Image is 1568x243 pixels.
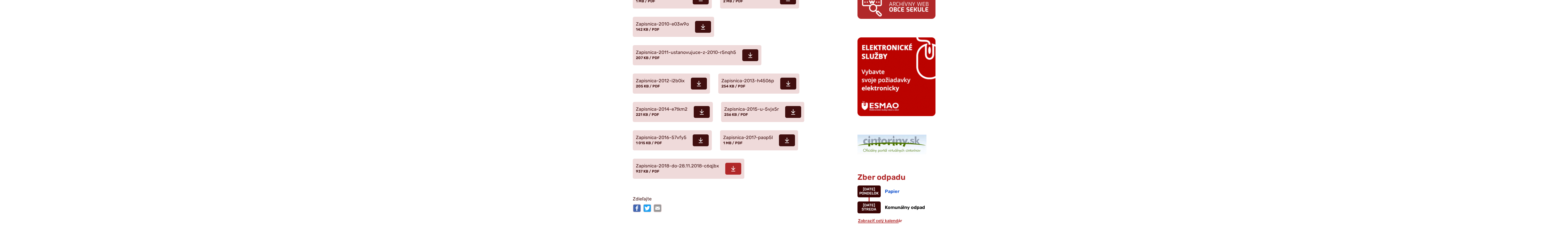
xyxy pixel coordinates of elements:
span: [DATE] [863,187,875,191]
img: Zdieľať na Facebooku [633,204,641,212]
a: Zapisnica-2013-h4506p 254 KB / PDF [718,74,799,94]
img: esmao_sekule_b.png [857,37,935,116]
span: streda [862,207,876,212]
a: Zobraziť celý kalendár [857,218,903,223]
span: 205 KB / PDF [636,84,660,88]
span: 256 KB / PDF [724,112,748,117]
a: Zapisnica-2018-do-28.11.2018-c6qjbx 937 KB / PDF [633,159,744,179]
span: Zapisnica-2010-e03w9o [636,22,689,27]
span: Papier [885,189,900,194]
span: Zapisnica-2014-e7tkm2 [636,107,688,112]
a: Zapisnica-2011-ustanovujuce-z-2010-r5nqh5 207 KB / PDF [633,45,761,65]
span: Komunálny odpad [885,205,925,210]
img: Zdieľať e-mailom [653,204,662,212]
span: [DATE] [863,203,875,207]
a: Zapisnica-2014-e7tkm2 221 KB / PDF [633,102,713,122]
span: 1 015 KB / PDF [636,141,662,145]
a: Zapisnica-2015-u-5vjx5r 256 KB / PDF [721,102,804,122]
span: Zapisnica-2016-57vfy5 [636,135,687,140]
span: Zapisnica-2017-paop5l [723,135,773,140]
span: Zapisnica-2012-i2b0ix [636,78,685,84]
img: 1.png [857,135,926,154]
h3: Zber odpadu [857,173,935,182]
span: Zapisnica-2011-ustanovujuce-z-2010-r5nqh5 [636,50,736,55]
span: 937 KB / PDF [636,169,659,174]
span: Zapisnica-2018-do-28.11.2018-c6qjbx [636,164,719,169]
span: 142 KB / PDF [636,27,659,32]
a: Papier [DATE] pondelok [857,185,935,197]
a: Zapisnica-2016-57vfy5 1 015 KB / PDF [633,130,712,150]
a: Zapisnica-2012-i2b0ix 205 KB / PDF [633,74,710,94]
p: Zdieľajte [633,195,816,203]
span: Zapisnica-2015-u-5vjx5r [724,107,779,112]
span: pondelok [859,191,879,196]
a: Komunálny odpad [DATE] streda [857,201,935,213]
span: 207 KB / PDF [636,56,660,60]
span: 254 KB / PDF [721,84,745,88]
span: Zapisnica-2013-h4506p [721,78,774,84]
a: Zapisnica-2010-e03w9o 142 KB / PDF [633,17,714,37]
img: Zdieľať na Twitteri [643,204,651,212]
a: Zapisnica-2017-paop5l 1 MB / PDF [720,130,798,150]
span: 1 MB / PDF [723,141,743,145]
span: 221 KB / PDF [636,112,659,117]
